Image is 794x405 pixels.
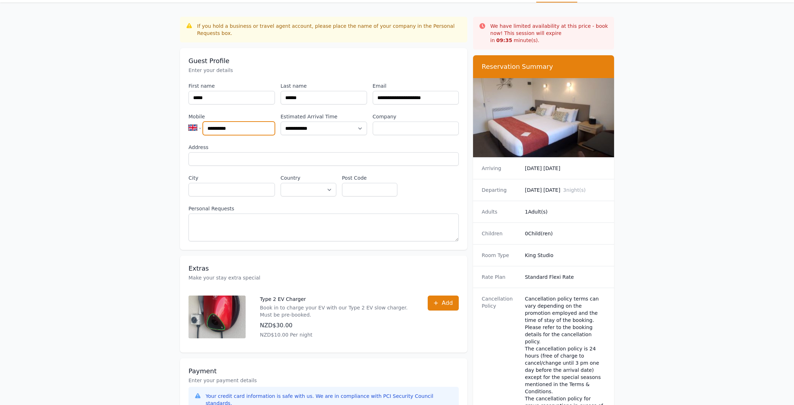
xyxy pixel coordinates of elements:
[525,252,605,259] dd: King Studio
[525,186,605,194] dd: [DATE] [DATE]
[482,230,519,237] dt: Children
[563,187,586,193] span: 3 night(s)
[189,113,275,120] label: Mobile
[189,174,275,181] label: City
[482,252,519,259] dt: Room Type
[525,273,605,281] dd: Standard Flexi Rate
[281,113,367,120] label: Estimated Arrival Time
[525,165,605,172] dd: [DATE] [DATE]
[189,144,459,151] label: Address
[473,78,614,157] img: King Studio
[260,304,413,318] p: Book in to charge your EV with our Type 2 EV slow charger. Must be pre-booked.
[189,377,459,384] p: Enter your payment details
[189,67,459,74] p: Enter your details
[260,321,413,330] p: NZD$30.00
[189,57,459,65] h3: Guest Profile
[428,296,459,311] button: Add
[490,22,608,44] p: We have limited availability at this price - book now! This session will expire in minute(s).
[525,230,605,237] dd: 0 Child(ren)
[189,82,275,89] label: First name
[260,331,413,338] p: NZD$10.00 Per night
[281,174,336,181] label: Country
[482,186,519,194] dt: Departing
[189,274,459,281] p: Make your stay extra special
[442,299,453,307] span: Add
[482,62,605,71] h3: Reservation Summary
[260,296,413,303] p: Type 2 EV Charger
[482,273,519,281] dt: Rate Plan
[189,205,459,212] label: Personal Requests
[189,264,459,273] h3: Extras
[373,82,459,89] label: Email
[197,22,462,37] div: If you hold a business or travel agent account, please place the name of your company in the Pers...
[189,296,246,338] img: Type 2 EV Charger
[281,82,367,89] label: Last name
[189,367,459,375] h3: Payment
[482,165,519,172] dt: Arriving
[342,174,398,181] label: Post Code
[373,113,459,120] label: Company
[496,37,512,43] strong: 09 : 35
[525,208,605,215] dd: 1 Adult(s)
[482,208,519,215] dt: Adults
